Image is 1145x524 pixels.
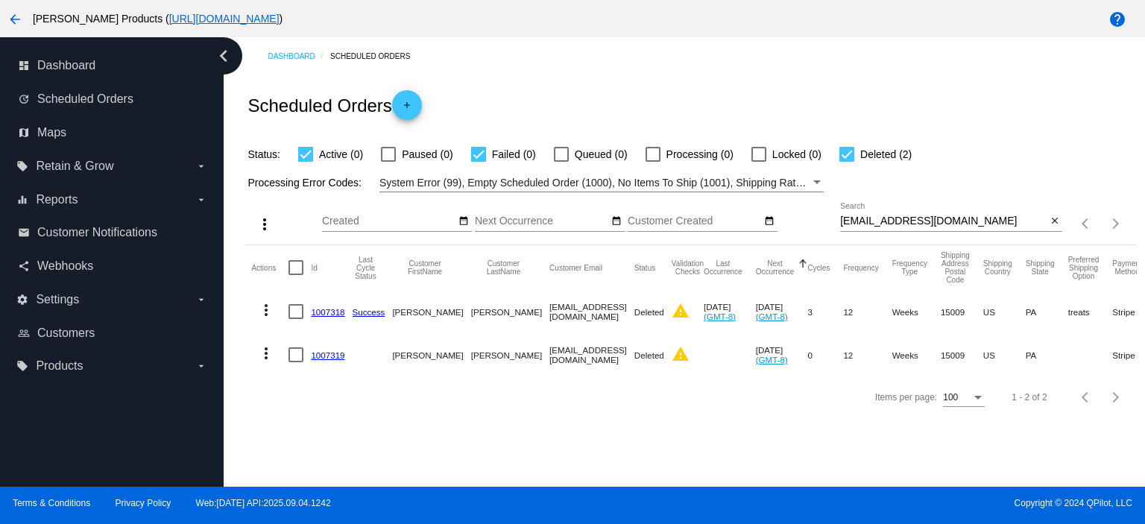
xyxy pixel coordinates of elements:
span: Active (0) [319,145,363,163]
a: email Customer Notifications [18,221,207,244]
button: Change sorting for Status [634,263,655,272]
mat-cell: US [983,290,1026,333]
span: Queued (0) [575,145,628,163]
button: Change sorting for CustomerLastName [471,259,536,276]
mat-icon: arrow_back [6,10,24,28]
button: Change sorting for CustomerFirstName [392,259,457,276]
a: share Webhooks [18,254,207,278]
button: Change sorting for Cycles [807,263,830,272]
span: Customers [37,326,95,340]
i: email [18,227,30,239]
mat-cell: [PERSON_NAME] [471,290,549,333]
span: Products [36,359,83,373]
span: Failed (0) [492,145,536,163]
span: Processing (0) [666,145,734,163]
button: Change sorting for NextOccurrenceUtc [756,259,795,276]
mat-cell: 15009 [941,333,983,376]
mat-select: Filter by Processing Error Codes [379,174,824,192]
i: dashboard [18,60,30,72]
mat-cell: 12 [843,333,892,376]
a: map Maps [18,121,207,145]
button: Previous page [1071,209,1101,239]
mat-cell: [DATE] [756,290,808,333]
mat-icon: date_range [611,215,622,227]
mat-cell: PA [1026,290,1068,333]
mat-cell: [PERSON_NAME] [471,333,549,376]
button: Change sorting for PaymentMethod.Type [1112,259,1141,276]
div: Items per page: [875,392,937,403]
i: map [18,127,30,139]
mat-cell: 0 [807,333,843,376]
span: Webhooks [37,259,93,273]
i: people_outline [18,327,30,339]
i: equalizer [16,194,28,206]
mat-icon: date_range [458,215,469,227]
input: Search [840,215,1047,227]
mat-icon: warning [672,302,690,320]
a: 1007319 [311,350,344,360]
a: update Scheduled Orders [18,87,207,111]
span: Reports [36,193,78,206]
a: Success [353,307,385,317]
mat-cell: Weeks [892,290,941,333]
span: Dashboard [37,59,95,72]
a: Dashboard [268,45,330,68]
i: chevron_left [212,44,236,68]
i: local_offer [16,160,28,172]
a: [URL][DOMAIN_NAME] [169,13,280,25]
mat-cell: 15009 [941,290,983,333]
mat-cell: [EMAIL_ADDRESS][DOMAIN_NAME] [549,333,634,376]
button: Next page [1101,209,1131,239]
input: Customer Created [628,215,762,227]
i: local_offer [16,360,28,372]
mat-cell: [PERSON_NAME] [392,333,470,376]
button: Change sorting for ShippingPostcode [941,251,970,284]
button: Change sorting for PreferredShippingOption [1068,256,1100,280]
mat-cell: Weeks [892,333,941,376]
mat-select: Items per page: [943,393,985,403]
span: [PERSON_NAME] Products ( ) [33,13,283,25]
a: 1007318 [311,307,344,317]
mat-icon: add [398,100,416,118]
button: Clear [1047,214,1062,230]
mat-cell: 12 [843,290,892,333]
button: Previous page [1071,382,1101,412]
span: 100 [943,392,958,403]
span: Deleted (2) [860,145,912,163]
span: Status: [247,148,280,160]
button: Change sorting for Frequency [843,263,878,272]
mat-cell: [PERSON_NAME] [392,290,470,333]
a: (GMT-8) [756,312,788,321]
a: Scheduled Orders [330,45,423,68]
mat-icon: more_vert [257,344,275,362]
mat-icon: more_vert [257,301,275,319]
mat-cell: [DATE] [756,333,808,376]
button: Change sorting for Id [311,263,317,272]
i: arrow_drop_down [195,160,207,172]
a: people_outline Customers [18,321,207,345]
i: arrow_drop_down [195,294,207,306]
i: share [18,260,30,272]
a: Terms & Conditions [13,498,90,508]
a: Privacy Policy [116,498,171,508]
mat-cell: 3 [807,290,843,333]
mat-header-cell: Actions [251,245,288,290]
button: Next page [1101,382,1131,412]
h2: Scheduled Orders [247,90,421,120]
span: Paused (0) [402,145,452,163]
mat-header-cell: Validation Checks [672,245,704,290]
span: Retain & Grow [36,160,113,173]
mat-icon: date_range [764,215,775,227]
a: dashboard Dashboard [18,54,207,78]
span: Maps [37,126,66,139]
a: (GMT-8) [756,355,788,364]
button: Change sorting for LastProcessingCycleId [353,256,379,280]
button: Change sorting for ShippingCountry [983,259,1012,276]
span: Customer Notifications [37,226,157,239]
mat-cell: [DATE] [704,290,756,333]
mat-cell: [EMAIL_ADDRESS][DOMAIN_NAME] [549,290,634,333]
input: Created [322,215,456,227]
div: 1 - 2 of 2 [1012,392,1047,403]
mat-cell: PA [1026,333,1068,376]
a: (GMT-8) [704,312,736,321]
